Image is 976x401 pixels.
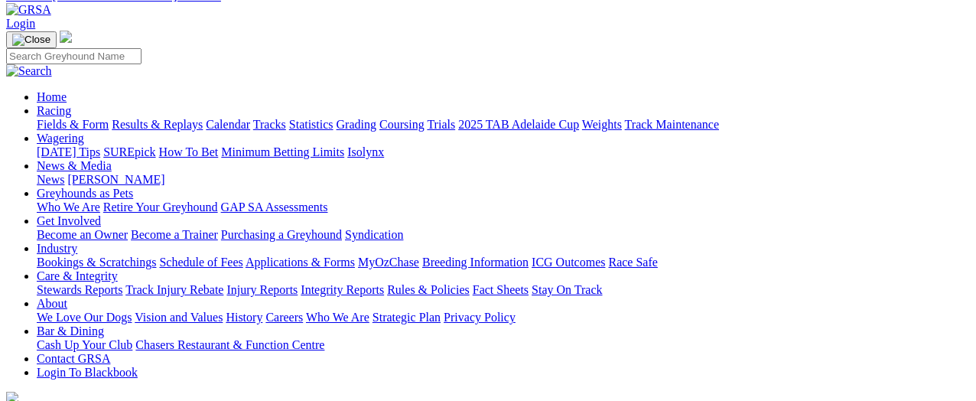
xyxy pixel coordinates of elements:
[226,283,298,296] a: Injury Reports
[37,338,970,352] div: Bar & Dining
[6,64,52,78] img: Search
[226,311,262,324] a: History
[37,283,970,297] div: Care & Integrity
[37,228,970,242] div: Get Involved
[253,118,286,131] a: Tracks
[358,256,419,269] a: MyOzChase
[12,34,50,46] img: Close
[60,31,72,43] img: logo-grsa-white.png
[608,256,657,269] a: Race Safe
[6,3,51,17] img: GRSA
[135,338,324,351] a: Chasers Restaurant & Function Centre
[37,90,67,103] a: Home
[206,118,250,131] a: Calendar
[159,145,219,158] a: How To Bet
[221,228,342,241] a: Purchasing a Greyhound
[582,118,622,131] a: Weights
[159,256,242,269] a: Schedule of Fees
[37,256,970,269] div: Industry
[37,132,84,145] a: Wagering
[37,200,970,214] div: Greyhounds as Pets
[37,200,100,214] a: Who We Are
[37,256,156,269] a: Bookings & Scratchings
[347,145,384,158] a: Isolynx
[37,173,64,186] a: News
[265,311,303,324] a: Careers
[345,228,403,241] a: Syndication
[337,118,376,131] a: Grading
[37,324,104,337] a: Bar & Dining
[37,338,132,351] a: Cash Up Your Club
[112,118,203,131] a: Results & Replays
[37,311,132,324] a: We Love Our Dogs
[373,311,441,324] a: Strategic Plan
[37,352,110,365] a: Contact GRSA
[473,283,529,296] a: Fact Sheets
[221,145,344,158] a: Minimum Betting Limits
[37,228,128,241] a: Become an Owner
[6,31,57,48] button: Toggle navigation
[444,311,516,324] a: Privacy Policy
[301,283,384,296] a: Integrity Reports
[103,200,218,214] a: Retire Your Greyhound
[246,256,355,269] a: Applications & Forms
[458,118,579,131] a: 2025 TAB Adelaide Cup
[135,311,223,324] a: Vision and Values
[306,311,369,324] a: Who We Are
[37,118,109,131] a: Fields & Form
[131,228,218,241] a: Become a Trainer
[37,104,71,117] a: Racing
[37,159,112,172] a: News & Media
[427,118,455,131] a: Trials
[37,311,970,324] div: About
[379,118,425,131] a: Coursing
[289,118,333,131] a: Statistics
[125,283,223,296] a: Track Injury Rebate
[37,145,100,158] a: [DATE] Tips
[37,118,970,132] div: Racing
[37,187,133,200] a: Greyhounds as Pets
[103,145,155,158] a: SUREpick
[625,118,719,131] a: Track Maintenance
[37,283,122,296] a: Stewards Reports
[387,283,470,296] a: Rules & Policies
[221,200,328,214] a: GAP SA Assessments
[67,173,164,186] a: [PERSON_NAME]
[532,256,605,269] a: ICG Outcomes
[532,283,602,296] a: Stay On Track
[37,269,118,282] a: Care & Integrity
[422,256,529,269] a: Breeding Information
[37,366,138,379] a: Login To Blackbook
[37,214,101,227] a: Get Involved
[37,173,970,187] div: News & Media
[6,17,35,30] a: Login
[37,297,67,310] a: About
[37,242,77,255] a: Industry
[6,48,142,64] input: Search
[37,145,970,159] div: Wagering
